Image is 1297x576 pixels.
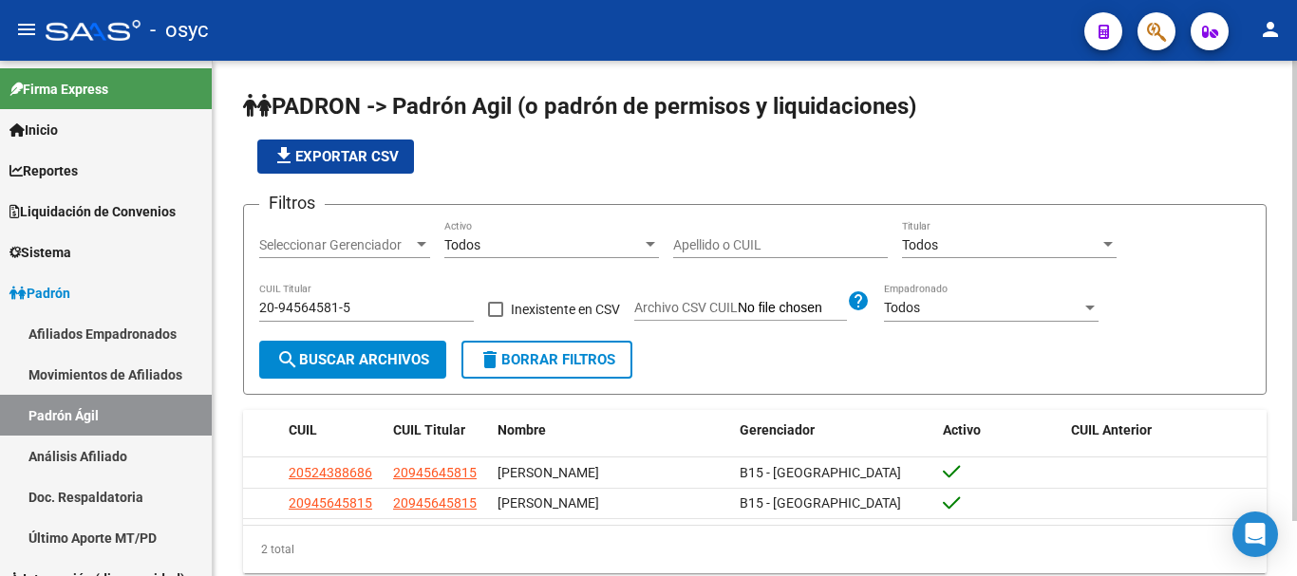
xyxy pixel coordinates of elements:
span: CUIL Anterior [1071,422,1152,437]
span: - osyc [150,9,209,51]
span: Firma Express [9,79,108,100]
span: Activo [943,422,981,437]
datatable-header-cell: CUIL [281,410,385,451]
h3: Filtros [259,190,325,216]
span: 20524388686 [289,465,372,480]
datatable-header-cell: Activo [935,410,1063,451]
span: Liquidación de Convenios [9,201,176,222]
mat-icon: file_download [273,144,295,167]
datatable-header-cell: Nombre [490,410,732,451]
span: Todos [884,300,920,315]
datatable-header-cell: CUIL Anterior [1063,410,1268,451]
div: Open Intercom Messenger [1232,511,1278,557]
span: Borrar Filtros [479,351,615,368]
span: B15 - [GEOGRAPHIC_DATA] [740,465,901,480]
span: Inexistente en CSV [511,298,620,321]
datatable-header-cell: CUIL Titular [385,410,490,451]
span: Todos [902,237,938,252]
input: Archivo CSV CUIL [738,300,847,317]
div: 2 total [243,526,1267,573]
span: PADRON -> Padrón Agil (o padrón de permisos y liquidaciones) [243,93,916,120]
span: Padrón [9,283,70,304]
span: Nombre [498,422,546,437]
datatable-header-cell: Gerenciador [732,410,936,451]
span: Gerenciador [740,422,815,437]
span: Exportar CSV [273,148,399,165]
mat-icon: person [1259,18,1282,41]
span: 20945645815 [393,465,477,480]
button: Buscar Archivos [259,341,446,379]
span: Reportes [9,160,78,181]
span: Todos [444,237,480,252]
span: 20945645815 [393,495,477,511]
span: [PERSON_NAME] [498,465,599,480]
span: Inicio [9,120,58,140]
mat-icon: help [847,289,870,312]
button: Borrar Filtros [461,341,632,379]
span: CUIL [289,422,317,437]
span: Buscar Archivos [276,351,429,368]
span: Sistema [9,242,71,263]
span: Archivo CSV CUIL [634,300,738,315]
span: B15 - [GEOGRAPHIC_DATA] [740,495,901,511]
mat-icon: menu [15,18,38,41]
span: [PERSON_NAME] [498,495,599,511]
mat-icon: delete [479,348,501,371]
mat-icon: search [276,348,299,371]
span: Seleccionar Gerenciador [259,237,413,253]
span: CUIL Titular [393,422,465,437]
button: Exportar CSV [257,139,414,174]
span: 20945645815 [289,495,372,511]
